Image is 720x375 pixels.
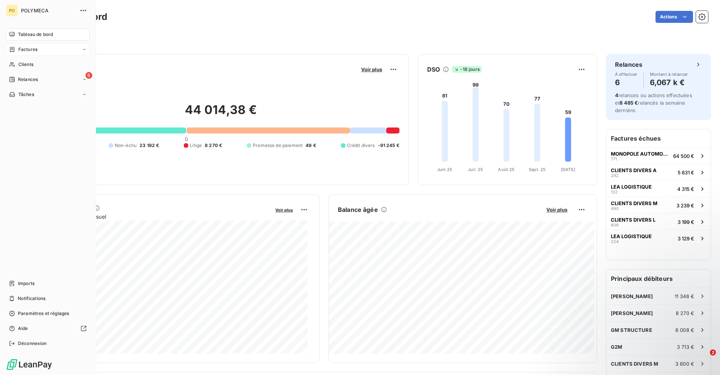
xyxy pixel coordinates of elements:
[615,92,692,113] span: relances ou actions effectuées et relancés la semaine dernière.
[6,322,90,334] a: Aide
[139,142,159,149] span: 23 192 €
[18,280,34,287] span: Imports
[615,60,642,69] h6: Relances
[606,213,711,230] button: CLIENTS DIVERS L8063 199 €
[544,206,570,213] button: Voir plus
[18,310,69,317] span: Paramètres et réglages
[606,180,711,197] button: LEA LOGISTIQUE1324 315 €
[611,190,618,194] span: 132
[18,295,45,302] span: Notifications
[675,293,694,299] span: 11 346 €
[611,223,619,227] span: 806
[18,46,37,53] span: Factures
[611,184,652,190] span: LEA LOGISTIQUE
[611,233,652,239] span: LEA LOGISTIQUE
[529,167,546,172] tspan: Sept. 25
[498,167,514,172] tspan: Août 25
[561,167,575,172] tspan: [DATE]
[347,142,375,149] span: Crédit divers
[361,66,382,72] span: Voir plus
[306,142,316,149] span: 49 €
[85,72,92,79] span: 6
[606,197,711,213] button: CLIENTS DIVERS M4903 239 €
[650,72,688,76] span: Montant à relancer
[655,11,693,23] button: Actions
[427,65,440,74] h6: DSO
[694,349,712,367] iframe: Intercom live chat
[615,76,637,88] h4: 6
[611,151,670,157] span: MONOPOLE AUTOMOBILE
[675,361,694,367] span: 3 600 €
[615,92,618,98] span: 4
[611,239,619,244] span: 224
[611,206,619,211] span: 490
[710,349,716,355] span: 2
[115,142,136,149] span: Non-échu
[619,100,638,106] span: 8 485 €
[606,129,711,147] h6: Factures échues
[359,66,384,73] button: Voir plus
[18,31,53,38] span: Tableau de bord
[190,142,202,149] span: Litige
[6,358,52,370] img: Logo LeanPay
[673,153,694,159] span: 64 500 €
[606,147,711,164] button: MONOPOLE AUTOMOBILE77164 500 €
[452,66,481,73] span: -18 jours
[611,173,619,178] span: 292
[253,142,303,149] span: Promesse de paiement
[611,361,658,367] span: CLIENTS DIVERS M
[611,200,657,206] span: CLIENTS DIVERS M
[18,61,33,68] span: Clients
[650,76,688,88] h4: 6,067 k €
[42,213,270,220] span: Chiffre d'affaires mensuel
[21,7,75,13] span: POLYMECA
[378,142,399,149] span: -91 245 €
[275,207,293,213] span: Voir plus
[185,136,188,142] span: 0
[570,302,720,355] iframe: Intercom notifications message
[18,76,38,83] span: Relances
[437,167,453,172] tspan: Juin 25
[606,270,711,288] h6: Principaux débiteurs
[606,164,711,180] button: CLIENTS DIVERS A2925 631 €
[606,230,711,246] button: LEA LOGISTIQUE2243 129 €
[611,293,653,299] span: [PERSON_NAME]
[273,206,295,213] button: Voir plus
[677,186,694,192] span: 4 315 €
[678,235,694,241] span: 3 129 €
[18,325,28,332] span: Aide
[546,207,567,213] span: Voir plus
[205,142,222,149] span: 8 270 €
[611,167,657,173] span: CLIENTS DIVERS A
[676,202,694,208] span: 3 239 €
[678,219,694,225] span: 3 199 €
[468,167,483,172] tspan: Juil. 25
[338,205,378,214] h6: Balance âgée
[615,72,637,76] span: À effectuer
[611,157,617,161] span: 771
[678,169,694,175] span: 5 631 €
[18,91,34,98] span: Tâches
[6,4,18,16] div: PO
[18,340,47,347] span: Déconnexion
[42,102,399,125] h2: 44 014,38 €
[611,217,655,223] span: CLIENTS DIVERS L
